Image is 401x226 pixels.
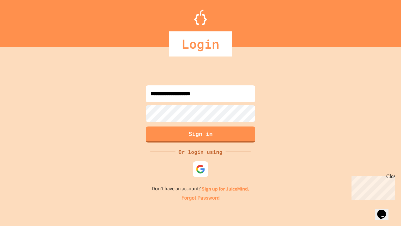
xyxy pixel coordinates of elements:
div: Chat with us now!Close [3,3,43,40]
a: Sign up for JuiceMind. [202,186,249,192]
img: google-icon.svg [196,164,205,174]
iframe: chat widget [375,201,395,220]
div: Or login using [175,148,226,156]
img: Logo.svg [194,9,207,25]
p: Don't have an account? [152,185,249,193]
div: Login [169,31,232,56]
a: Forgot Password [181,194,220,202]
button: Sign in [146,126,255,143]
iframe: chat widget [349,174,395,200]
